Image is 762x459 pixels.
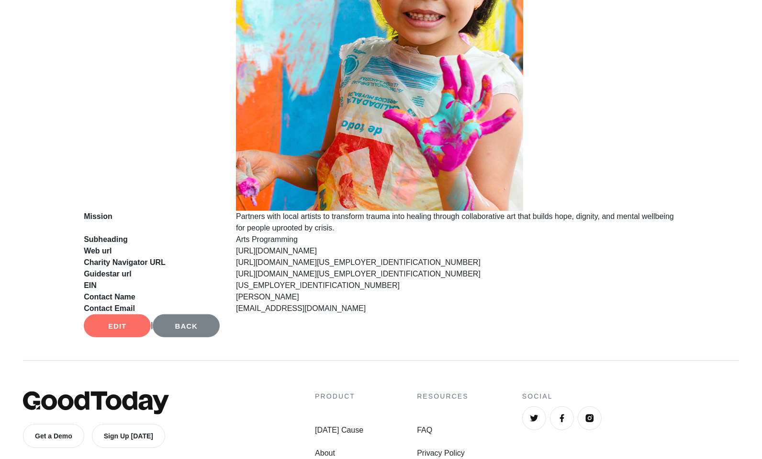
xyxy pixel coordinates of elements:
dd: [US_EMPLOYER_IDENTIFICATION_NUMBER] [229,280,685,291]
a: Back [153,314,220,337]
h4: Resources [417,391,469,402]
div: | [84,314,678,337]
img: Facebook [557,413,567,423]
a: Get a Demo [23,424,84,448]
dt: Mission [77,211,229,234]
a: Sign Up [DATE] [92,424,165,448]
dd: [URL][DOMAIN_NAME][US_EMPLOYER_IDENTIFICATION_NUMBER] [229,268,685,280]
dt: Charity Navigator URL [77,257,229,268]
a: Instagram [578,406,602,430]
dt: Subheading [77,234,229,245]
h4: Social [522,391,739,402]
h4: Product [315,391,363,402]
a: FAQ [417,425,469,436]
dd: [URL][DOMAIN_NAME] [229,245,685,257]
dd: Partners with local artists to transform trauma into healing through collaborative art that build... [229,211,685,234]
dd: Arts Programming [229,234,685,245]
img: GoodToday [23,391,169,414]
dt: Contact Name [77,291,229,303]
dd: [PERSON_NAME] [229,291,685,303]
dt: Contact Email [77,303,229,314]
a: [DATE] Cause [315,425,363,436]
dt: EIN [77,280,229,291]
a: Facebook [550,406,574,430]
a: About [315,448,363,459]
a: Privacy Policy [417,448,469,459]
dt: Guidestar url [77,268,229,280]
a: Edit [84,314,151,337]
dt: Web url [77,245,229,257]
dd: [URL][DOMAIN_NAME][US_EMPLOYER_IDENTIFICATION_NUMBER] [229,257,685,268]
a: Twitter [522,406,546,430]
img: Instagram [585,413,594,423]
img: Twitter [529,413,539,423]
dd: [EMAIL_ADDRESS][DOMAIN_NAME] [229,303,685,314]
